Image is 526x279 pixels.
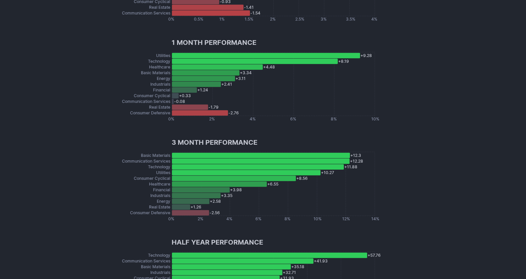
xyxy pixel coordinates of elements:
[209,105,219,110] span: -1.79
[198,216,205,222] div: 2 %
[317,258,328,263] span: 41.93
[220,16,226,23] div: 1 %
[350,159,353,164] span: +
[121,10,172,17] div: Communication Services
[148,181,172,188] div: Healthcare
[240,70,243,75] span: +
[133,92,172,99] div: Consumer Cyclical
[286,270,296,275] span: 32.71
[345,164,347,169] span: +
[172,138,388,147] h1: 3 Month Performance
[236,76,239,81] span: +
[191,204,194,210] span: +
[285,216,292,222] div: 8 %
[121,158,172,165] div: Communication Services
[169,216,175,222] div: 0 %
[266,64,275,69] span: 4.48
[299,176,308,181] span: 8.56
[233,187,242,192] span: 3.98
[250,116,257,122] div: 4 %
[155,52,172,59] div: Utilities
[148,64,172,71] div: Healthcare
[152,187,172,193] div: Financial
[245,16,252,23] div: 1.5 %
[210,210,220,215] span: -2.56
[210,199,213,204] span: +
[270,16,277,23] div: 2 %
[297,176,299,181] span: +
[372,116,378,122] div: 10 %
[283,270,286,275] span: +
[224,82,232,87] span: 2.41
[129,210,172,216] div: Consumer Defensive
[140,152,172,159] div: Basic Materials
[213,199,221,204] span: 2.58
[129,110,172,116] div: Consumer Defensive
[268,182,270,187] span: +
[194,204,202,210] span: 1.26
[140,69,172,76] div: Basic Materials
[256,216,262,222] div: 6 %
[341,59,349,64] span: 8.19
[296,16,302,23] div: 2.5 %
[324,170,334,175] span: 10.27
[371,253,381,258] span: 57.76
[133,175,172,182] div: Consumer Cyclical
[372,16,378,23] div: 4 %
[292,264,294,269] span: +
[179,93,182,98] span: +
[222,82,224,87] span: +
[209,116,216,122] div: 2 %
[321,16,328,23] div: 3 %
[243,70,252,75] span: 3.34
[244,5,254,10] span: -1.41
[372,216,378,222] div: 14 %
[343,216,349,222] div: 12 %
[156,198,172,205] div: Energy
[121,258,172,264] div: Communication Services
[346,16,353,23] div: 3.5 %
[156,75,172,82] div: Energy
[194,16,201,23] div: 0.5 %
[347,164,358,169] span: 11.88
[172,38,388,47] h1: 1 Month Performance
[148,4,172,11] div: Real Estate
[169,116,175,122] div: 0 %
[147,164,172,170] div: Technology
[314,258,317,263] span: +
[353,153,361,158] span: 12.3
[148,104,172,111] div: Real Estate
[368,253,371,258] span: +
[147,58,172,65] div: Technology
[149,192,172,199] div: Industrials
[221,193,224,198] span: +
[149,81,172,88] div: Industrials
[270,182,279,187] span: 6.55
[291,116,297,122] div: 6 %
[182,93,191,98] span: 0.33
[172,238,388,247] h1: Half year Performance
[314,216,321,222] div: 10 %
[200,87,208,92] span: 1.24
[224,193,233,198] span: 3.35
[198,87,200,92] span: +
[251,10,261,16] span: -1.54
[294,264,305,269] span: 35.18
[121,98,172,105] div: Communication Services
[140,263,172,270] div: Basic Materials
[155,169,172,176] div: Utilities
[169,16,175,23] div: 0 %
[174,99,185,104] span: -0.08
[148,204,172,211] div: Real Estate
[364,53,372,58] span: 9.28
[321,170,324,175] span: +
[353,159,364,164] span: 12.28
[227,216,233,222] div: 4 %
[351,153,353,158] span: +
[149,269,172,276] div: Industrials
[339,59,341,64] span: +
[147,252,172,259] div: Technology
[229,110,239,115] span: -2.76
[239,76,246,81] span: 3.11
[152,87,172,93] div: Financial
